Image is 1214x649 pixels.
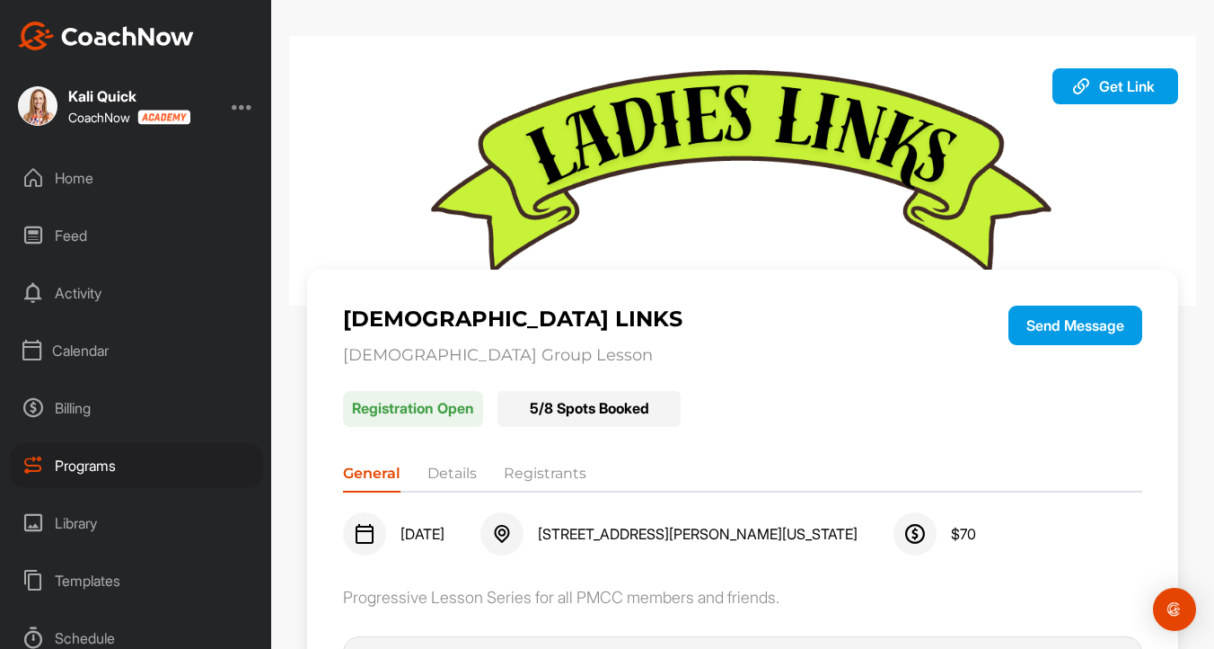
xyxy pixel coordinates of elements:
img: svg+xml;base64,PHN2ZyB3aWR0aD0iMjQiIGhlaWdodD0iMjQiIHZpZXdCb3g9IjAgMCAyNCAyNCIgZmlsbD0ibm9uZSIgeG... [904,523,926,545]
img: CoachNow acadmey [137,110,190,125]
li: Details [427,463,477,492]
li: Registrants [504,463,586,492]
p: [DEMOGRAPHIC_DATA] Group Lesson [343,346,982,366]
div: Home [10,156,263,200]
img: svg+xml;base64,PHN2ZyB3aWR0aD0iMjQiIGhlaWdodD0iMjQiIHZpZXdCb3g9IjAgMCAyNCAyNCIgZmlsbD0ibm9uZSIgeG... [491,523,513,545]
div: Library [10,501,263,546]
div: CoachNow [68,110,190,125]
div: Programs [10,443,263,488]
div: Progressive Lesson Series for all PMCC members and friends. [343,588,1142,608]
div: Open Intercom Messenger [1153,588,1196,631]
p: [DEMOGRAPHIC_DATA] LINKS [343,306,982,332]
img: svg+xml;base64,PHN2ZyB3aWR0aD0iMjQiIGhlaWdodD0iMjQiIHZpZXdCb3g9IjAgMCAyNCAyNCIgZmlsbD0ibm9uZSIgeG... [354,523,375,545]
div: Calendar [10,328,263,373]
div: Activity [10,271,263,316]
div: Feed [10,213,263,258]
img: CoachNow [18,22,194,50]
span: $ 70 [951,526,976,544]
p: Registration Open [343,391,483,427]
img: square_f83323a0b94dc7e0854e7c3b53950f19.jpg [18,86,57,126]
div: Templates [10,558,263,603]
button: Send Message [1008,306,1142,345]
li: General [343,463,400,492]
div: Kali Quick [68,89,190,103]
img: svg+xml;base64,PHN2ZyB3aWR0aD0iMjAiIGhlaWdodD0iMjAiIHZpZXdCb3g9IjAgMCAyMCAyMCIgZmlsbD0ibm9uZSIgeG... [1070,76,1092,97]
img: img.jpg [289,36,1196,306]
span: [STREET_ADDRESS][PERSON_NAME][US_STATE] [538,526,858,544]
div: 5 / 8 Spots Booked [497,391,681,427]
span: [DATE] [400,526,444,544]
div: Billing [10,386,263,431]
span: Get Link [1099,77,1155,95]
